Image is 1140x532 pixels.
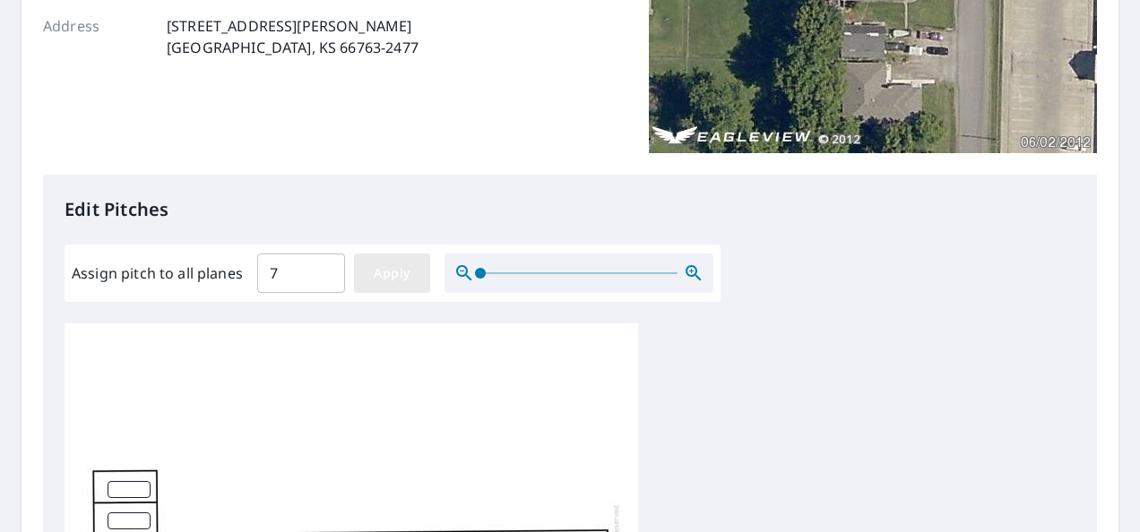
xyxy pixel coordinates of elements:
[65,196,1075,223] p: Edit Pitches
[354,253,430,293] button: Apply
[167,15,419,58] p: [STREET_ADDRESS][PERSON_NAME] [GEOGRAPHIC_DATA], KS 66763-2477
[72,262,243,284] label: Assign pitch to all planes
[43,15,151,58] p: Address
[368,262,416,285] span: Apply
[257,248,345,298] input: 00.0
